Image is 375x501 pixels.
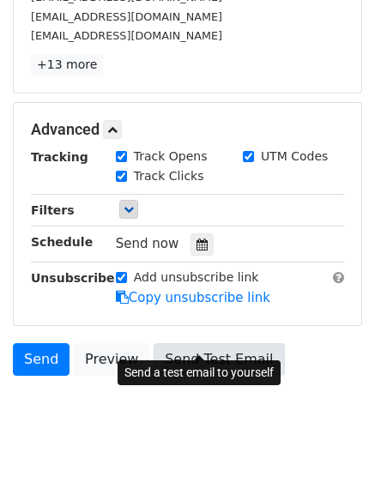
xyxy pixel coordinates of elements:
span: Send now [116,236,179,251]
small: [EMAIL_ADDRESS][DOMAIN_NAME] [31,29,222,42]
strong: Schedule [31,235,93,249]
a: Send Test Email [154,343,284,376]
iframe: Chat Widget [289,419,375,501]
a: +13 more [31,54,103,75]
strong: Tracking [31,150,88,164]
a: Send [13,343,70,376]
label: Track Clicks [134,167,204,185]
label: Add unsubscribe link [134,269,259,287]
strong: Unsubscribe [31,271,115,285]
h5: Advanced [31,120,344,139]
small: [EMAIL_ADDRESS][DOMAIN_NAME] [31,10,222,23]
strong: Filters [31,203,75,217]
label: Track Opens [134,148,208,166]
a: Copy unsubscribe link [116,290,270,305]
a: Preview [74,343,149,376]
label: UTM Codes [261,148,328,166]
div: Send a test email to yourself [118,360,281,385]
